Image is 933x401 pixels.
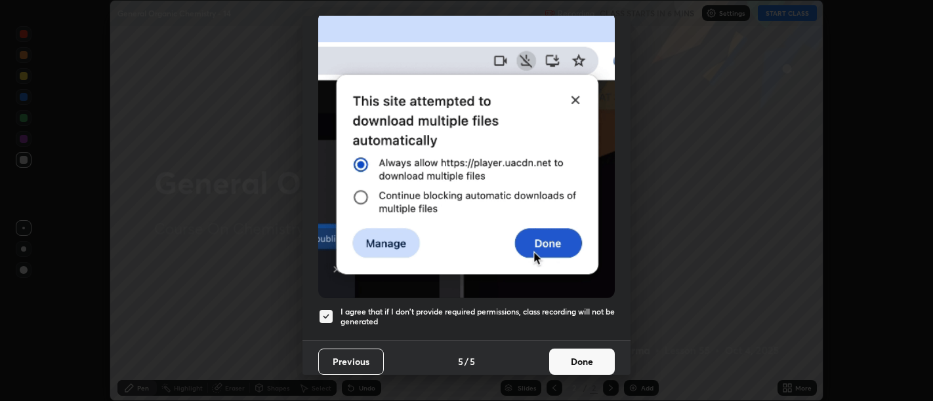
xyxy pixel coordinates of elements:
h4: / [465,354,468,368]
button: Done [549,349,615,375]
h5: I agree that if I don't provide required permissions, class recording will not be generated [341,307,615,327]
button: Previous [318,349,384,375]
h4: 5 [470,354,475,368]
h4: 5 [458,354,463,368]
img: downloads-permission-blocked.gif [318,12,615,298]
